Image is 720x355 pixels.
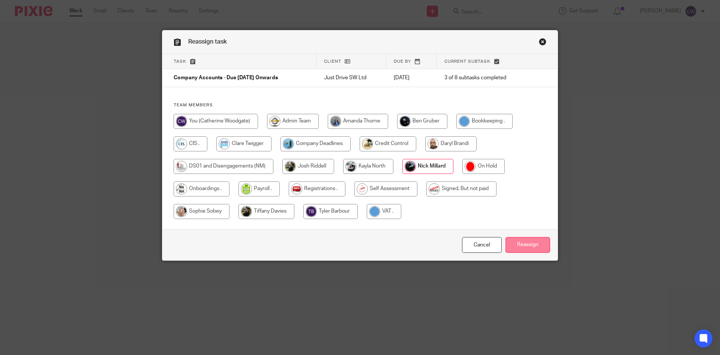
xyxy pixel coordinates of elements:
a: Close this dialog window [539,38,546,48]
span: Due by [394,59,411,63]
span: Task [174,59,186,63]
span: Client [324,59,341,63]
a: Close this dialog window [462,237,502,253]
p: Just Drive SW Ltd [324,74,379,82]
p: [DATE] [394,74,429,82]
td: 3 of 8 subtasks completed [437,69,530,87]
span: Current subtask [444,59,490,63]
span: Company Accounts - Due [DATE] Onwards [174,76,278,81]
h4: Team members [174,102,546,108]
input: Reassign [505,237,550,253]
span: Reassign task [188,39,227,45]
